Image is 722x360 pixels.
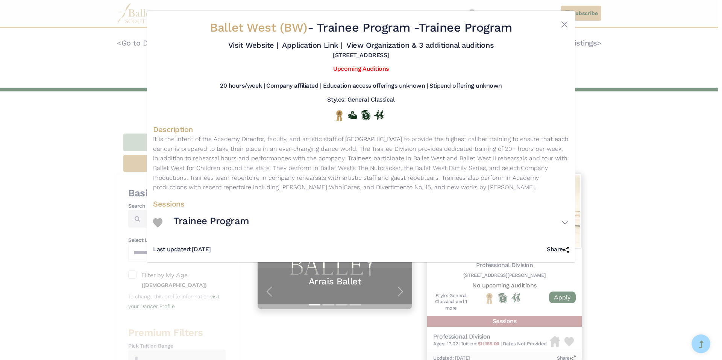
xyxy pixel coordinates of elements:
img: In Person [374,110,384,120]
h5: 20 hours/week | [220,82,265,90]
img: Heart [153,218,162,228]
a: Visit Website | [228,41,278,50]
span: Trainee Program - [317,20,419,35]
h4: Description [153,125,569,134]
a: Application Link | [282,41,342,50]
a: View Organization & 3 additional auditions [346,41,494,50]
button: Close [560,20,569,29]
img: Offers Scholarship [361,110,370,120]
h5: [DATE] [153,246,211,254]
h5: Education access offerings unknown | [323,82,428,90]
img: Offers Financial Aid [348,111,357,119]
h5: [STREET_ADDRESS] [333,52,389,59]
h4: Sessions [153,199,569,209]
h5: Share [547,246,569,254]
span: Last updated: [153,246,192,253]
a: Upcoming Auditions [333,65,388,72]
h5: Stipend offering unknown [429,82,502,90]
p: It is the intent of the Academy Director, faculty, and artistic staff of [GEOGRAPHIC_DATA] to pro... [153,134,569,192]
h5: Styles: General Classical [327,96,394,104]
h2: - Trainee Program [188,20,534,36]
button: Trainee Program [173,212,569,234]
h3: Trainee Program [173,215,249,228]
img: National [335,110,344,122]
h5: Company affiliated | [266,82,321,90]
span: Ballet West (BW) [210,20,307,35]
